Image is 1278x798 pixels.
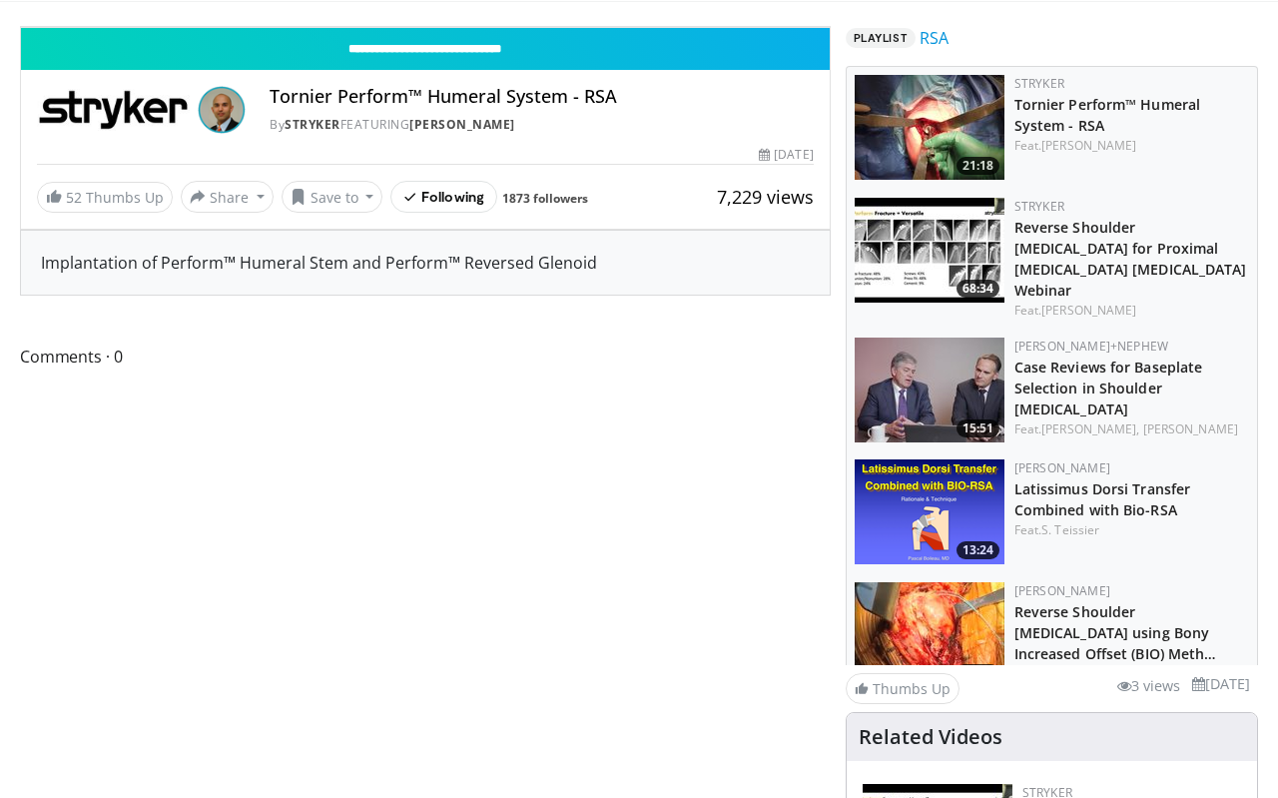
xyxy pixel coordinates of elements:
[270,86,813,108] h4: Tornier Perform™ Humeral System - RSA
[1014,218,1247,300] a: Reverse Shoulder [MEDICAL_DATA] for Proximal [MEDICAL_DATA] [MEDICAL_DATA] Webinar
[1014,75,1064,92] a: Stryker
[717,185,814,209] span: 7,229 views
[502,190,588,207] a: 1873 followers
[282,181,383,213] button: Save to
[855,75,1004,180] a: 21:18
[1014,137,1249,155] div: Feat.
[855,198,1004,303] img: 5590996b-cb48-4399-9e45-1e14765bb8fc.150x105_q85_crop-smart_upscale.jpg
[1014,302,1249,320] div: Feat.
[21,27,830,28] video-js: Video Player
[181,181,274,213] button: Share
[957,157,999,175] span: 21:18
[855,582,1004,687] a: 17:50
[957,541,999,559] span: 13:24
[1041,137,1136,154] a: [PERSON_NAME]
[920,26,949,50] a: RSA
[66,188,82,207] span: 52
[37,182,173,213] a: 52 Thumbs Up
[1014,582,1110,599] a: [PERSON_NAME]
[957,664,999,682] span: 17:50
[855,75,1004,180] img: eb5be16d-4729-4c3a-8f3f-bfef59f6286a.150x105_q85_crop-smart_upscale.jpg
[1014,198,1064,215] a: Stryker
[270,116,813,134] div: By FEATURING
[855,198,1004,303] a: 68:34
[1014,420,1249,438] div: Feat.
[1014,338,1168,355] a: [PERSON_NAME]+Nephew
[846,673,959,704] a: Thumbs Up
[198,86,246,134] img: Avatar
[855,459,1004,564] img: 0e1bc6ad-fcf8-411c-9e25-b7d1f0109c17.png.150x105_q85_crop-smart_upscale.png
[1014,479,1191,519] a: Latissimus Dorsi Transfer Combined with Bio-RSA
[846,28,916,48] span: Playlist
[759,146,813,164] div: [DATE]
[1014,521,1249,539] div: Feat.
[409,116,515,133] a: [PERSON_NAME]
[855,338,1004,442] img: f00e741d-fb3a-4d21-89eb-19e7839cb837.150x105_q85_crop-smart_upscale.jpg
[855,338,1004,442] a: 15:51
[1014,459,1110,476] a: [PERSON_NAME]
[20,344,831,370] span: Comments 0
[855,582,1004,687] img: 289572_0000_1.png.150x105_q85_crop-smart_upscale.jpg
[390,181,497,213] button: Following
[957,419,999,437] span: 15:51
[1041,302,1136,319] a: [PERSON_NAME]
[285,116,340,133] a: Stryker
[1014,602,1217,663] a: Reverse Shoulder [MEDICAL_DATA] using Bony Increased Offset (BIO) Meth…
[1041,521,1099,538] a: S. Teissier
[957,280,999,298] span: 68:34
[1014,95,1200,135] a: Tornier Perform™ Humeral System - RSA
[21,231,830,295] div: Implantation of Perform™ Humeral Stem and Perform™ Reversed Glenoid
[1192,673,1250,695] li: [DATE]
[1117,675,1180,697] li: 3 views
[855,459,1004,564] a: 13:24
[1041,420,1139,437] a: [PERSON_NAME],
[859,725,1002,749] h4: Related Videos
[1014,358,1203,418] a: Case Reviews for Baseplate Selection in Shoulder [MEDICAL_DATA]
[37,86,190,134] img: Stryker
[1143,420,1238,437] a: [PERSON_NAME]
